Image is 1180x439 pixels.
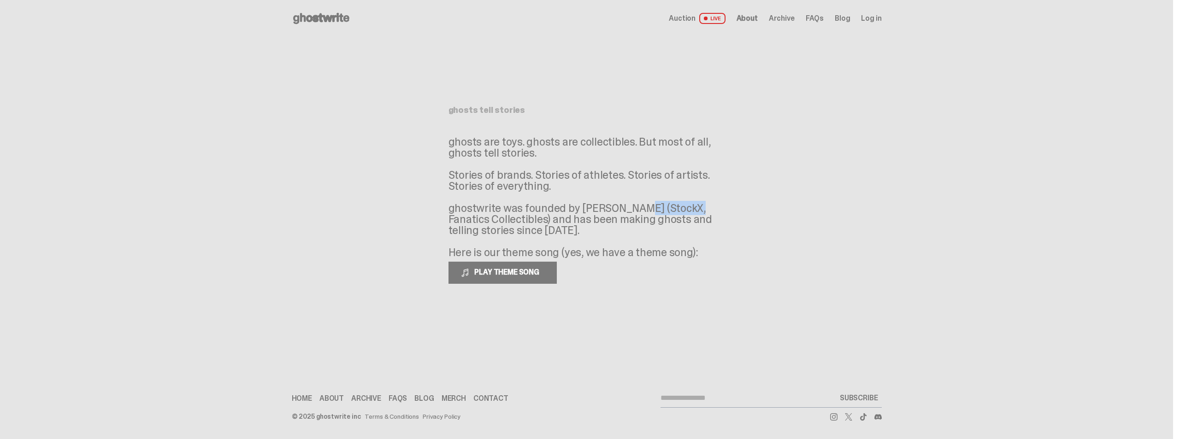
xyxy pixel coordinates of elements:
[389,395,407,402] a: FAQs
[365,413,419,420] a: Terms & Conditions
[448,136,725,258] p: ghosts are toys. ghosts are collectibles. But most of all, ghosts tell stories. Stories of brands...
[414,395,434,402] a: Blog
[669,15,696,22] span: Auction
[737,15,758,22] a: About
[319,395,344,402] a: About
[448,262,557,284] button: PLAY THEME SONG
[836,389,882,407] button: SUBSCRIBE
[351,395,381,402] a: Archive
[806,15,824,22] a: FAQs
[473,395,508,402] a: Contact
[292,395,312,402] a: Home
[448,106,725,114] h1: ghosts tell stories
[669,13,725,24] a: Auction LIVE
[835,15,850,22] a: Blog
[442,395,466,402] a: Merch
[861,15,881,22] a: Log in
[471,267,545,277] span: PLAY THEME SONG
[292,413,361,420] div: © 2025 ghostwrite inc
[699,13,726,24] span: LIVE
[769,15,795,22] a: Archive
[423,413,460,420] a: Privacy Policy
